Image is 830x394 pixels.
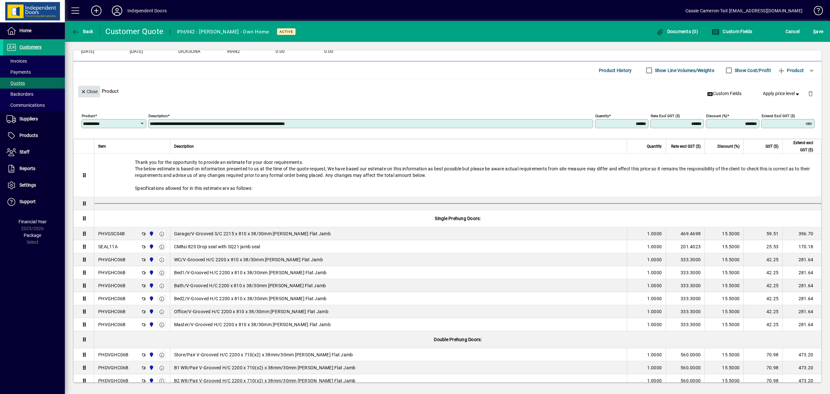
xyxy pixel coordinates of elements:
div: 333.3000 [670,308,701,315]
span: Custom Fields [712,29,753,34]
td: 281.64 [782,279,821,292]
a: Reports [3,161,65,177]
div: Independent Doors [127,6,167,16]
div: SEAL11A [98,243,118,250]
span: 1.0000 [647,351,662,358]
button: Profile [107,5,127,17]
div: PHVGHC06B [98,321,125,328]
td: 15.5000 [705,305,743,318]
td: 42.25 [743,279,782,292]
span: CM8si 820 Drop seal with SQ21 jamb seal [174,243,260,250]
span: 96942 [227,49,240,54]
span: Apply price level [763,90,800,97]
span: Settings [19,182,36,188]
td: 42.25 [743,253,782,266]
td: 396.70 [782,227,821,240]
span: Cromwell Central Otago [147,308,155,315]
span: Support [19,199,36,204]
mat-label: Discount (%) [706,114,727,118]
a: Knowledge Base [809,1,822,22]
button: Add [86,5,107,17]
div: #96942 - [PERSON_NAME] - Own Home [177,27,269,37]
a: Settings [3,177,65,193]
span: Garage/V-Grooved S/C 2215 x 810 x 38/30mm [PERSON_NAME] Flat Jamb [174,230,331,237]
td: 25.53 [743,240,782,253]
span: DICKSONA [178,49,200,54]
label: Show Line Volumes/Weights [654,67,714,74]
div: 201.4023 [670,243,701,250]
span: Custom Fields [707,90,741,97]
span: 1.0000 [647,295,662,302]
button: Product [774,65,807,76]
div: PHVGHC06B [98,256,125,263]
span: Product [777,65,804,76]
td: 15.5000 [705,292,743,305]
div: PHVGHC06B [98,282,125,289]
span: 0.00 [324,49,333,54]
td: 473.20 [782,374,821,387]
span: Office/V-Grooved H/C 2200 x 810 x 38/30mm [PERSON_NAME] Flat Jamb [174,308,328,315]
a: Communications [3,100,65,111]
span: Package [24,233,41,238]
span: B1 WR/Pair V-Grooved H/C 2200 x 710(x2) x 38mm/30mm [PERSON_NAME] Flat Jamb [174,364,356,371]
td: 15.5000 [705,227,743,240]
td: 170.18 [782,240,821,253]
div: Product [73,79,822,103]
td: 15.5000 [705,266,743,279]
span: Active [279,30,293,34]
span: Close [81,86,98,97]
a: Staff [3,144,65,160]
label: Show Cost/Profit [733,67,771,74]
span: Quantity [647,143,662,150]
div: PHVGHC06B [98,269,125,276]
span: Cancel [786,26,800,37]
span: Customers [19,44,41,50]
td: 70.98 [743,348,782,361]
td: 281.64 [782,253,821,266]
div: Single Prehung Doors: [94,210,821,227]
mat-label: Extend excl GST ($) [762,114,795,118]
td: 281.64 [782,266,821,279]
span: Master/V-Grooved H/C 2200 x 810 x 38/30mm [PERSON_NAME] Flat Jamb [174,321,331,328]
span: 1.0000 [647,230,662,237]
span: Discount (%) [717,143,740,150]
app-page-header-button: Close [77,88,102,94]
button: Custom Fields [710,26,754,37]
div: Customer Quote [105,26,164,37]
div: 333.3000 [670,282,701,289]
span: Cromwell Central Otago [147,321,155,328]
span: Cromwell Central Otago [147,377,155,384]
div: PHDVGHC06B [98,351,129,358]
td: 15.5000 [705,374,743,387]
a: Payments [3,67,65,78]
button: Close [78,86,100,97]
span: Bed2/V-Grooved H/C 2200 x 810 x 38/30mm [PERSON_NAME] Flat Jamb [174,295,327,302]
span: Communications [6,103,45,108]
span: Suppliers [19,116,38,121]
a: Backorders [3,89,65,100]
div: Cassie Cameron-Tait [EMAIL_ADDRESS][DOMAIN_NAME] [685,6,802,16]
div: 560.0000 [670,377,701,384]
span: Product History [599,65,632,76]
span: Back [72,29,93,34]
span: [DATE] [81,49,94,54]
span: Extend excl GST ($) [787,139,813,154]
span: 1.0000 [647,377,662,384]
span: WC/V-Grooved H/C 2200 x 810 x 38/30mm [PERSON_NAME] Flat Jamb [174,256,323,263]
div: PHVGHC06B [98,308,125,315]
td: 15.5000 [705,240,743,253]
span: Rate excl GST ($) [671,143,701,150]
span: Home [19,28,31,33]
td: 281.64 [782,318,821,331]
a: Quotes [3,78,65,89]
button: Delete [803,86,818,101]
div: PHDVGHC06B [98,377,129,384]
td: 473.20 [782,361,821,374]
td: 70.98 [743,361,782,374]
button: Product History [596,65,634,76]
app-page-header-button: Delete [803,91,818,96]
span: S [813,29,816,34]
span: 1.0000 [647,256,662,263]
span: 1.0000 [647,321,662,328]
span: Cromwell Central Otago [147,256,155,263]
